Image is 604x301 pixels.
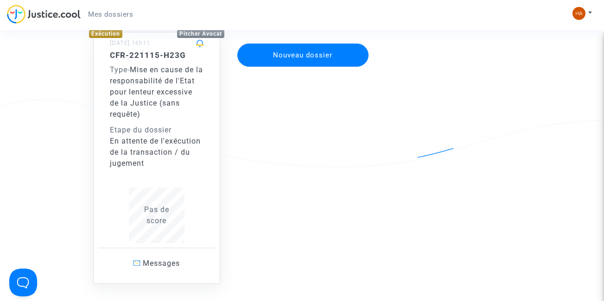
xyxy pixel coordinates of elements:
[110,65,127,74] span: Type
[88,10,133,19] span: Mes dossiers
[237,44,369,67] button: Nouveau dossier
[236,38,370,46] a: Nouveau dossier
[98,248,215,279] a: Messages
[89,30,122,38] div: Exécution
[7,5,81,24] img: jc-logo.svg
[81,7,140,21] a: Mes dossiers
[110,65,130,74] span: -
[84,13,229,284] a: ExécutionPitcher Avocat[DATE] 16h11CFR-221115-H23GType-Mise en cause de la responsabilité de l'Et...
[144,205,169,225] span: Pas de score
[110,65,203,119] span: Mise en cause de la responsabilité de l'Etat pour lenteur excessive de la Justice (sans requête)
[110,39,150,46] small: [DATE] 16h11
[110,136,203,169] div: En attente de l'exécution de la transaction / du jugement
[110,50,203,60] h5: CFR-221115-H23G
[177,30,224,38] div: Pitcher Avocat
[9,269,37,296] iframe: Help Scout Beacon - Open
[143,259,180,268] span: Messages
[572,7,585,20] img: 653f322923872f6477a92bb2d7fb0529
[110,125,203,136] div: Etape du dossier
